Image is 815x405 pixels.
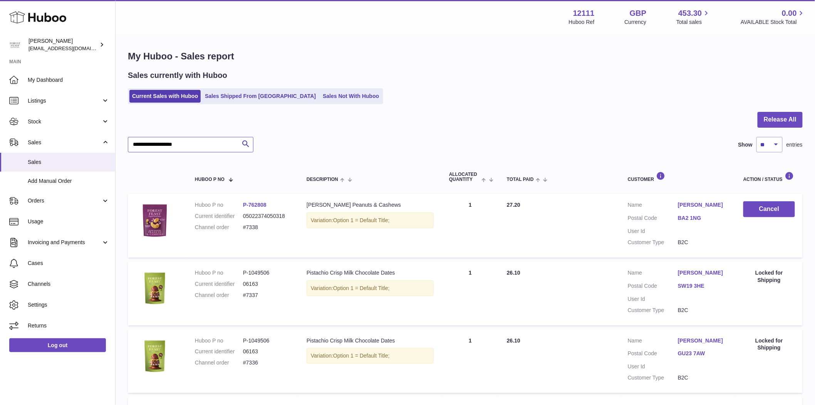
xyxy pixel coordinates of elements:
span: Listings [28,97,101,105]
dd: 05022374050318 [243,213,291,220]
a: P-762808 [243,202,267,208]
span: Description [307,177,338,182]
div: [PERSON_NAME] [29,37,98,52]
dt: Customer Type [628,374,678,381]
img: FF_9343_PISTACHIO_MILK_CHOC_DATE_Pack_FOP.png [136,337,174,376]
div: Locked for Shipping [743,269,795,284]
dt: User Id [628,363,678,370]
div: Locked for Shipping [743,337,795,352]
dt: Postal Code [628,350,678,359]
span: Option 1 = Default Title; [333,353,390,359]
span: Huboo P no [195,177,225,182]
label: Show [738,141,753,148]
button: Release All [758,112,803,128]
span: 26.10 [507,337,520,344]
dt: Channel order [195,224,243,231]
dd: 06163 [243,280,291,288]
span: Sales [28,139,101,146]
dt: Postal Code [628,282,678,292]
dd: B2C [678,307,728,314]
dt: Huboo P no [195,269,243,277]
dd: #7337 [243,292,291,299]
span: Option 1 = Default Title; [333,285,390,291]
span: Total paid [507,177,534,182]
span: 0.00 [782,8,797,19]
dd: P-1049506 [243,337,291,344]
dt: Channel order [195,359,243,366]
div: Pistachio Crisp Milk Chocolate Dates [307,337,434,344]
span: Total sales [676,19,711,26]
a: SW19 3HE [678,282,728,290]
dd: P-1049506 [243,269,291,277]
dt: Current identifier [195,348,243,355]
a: Log out [9,338,106,352]
div: Pistachio Crisp Milk Chocolate Dates [307,269,434,277]
span: Stock [28,118,101,125]
a: 0.00 AVAILABLE Stock Total [741,8,806,26]
div: Action / Status [743,172,795,182]
strong: GBP [630,8,646,19]
span: Returns [28,322,109,329]
dd: #7338 [243,224,291,231]
div: Variation: [307,280,434,296]
div: Variation: [307,348,434,364]
a: [PERSON_NAME] [678,201,728,209]
strong: 12111 [573,8,595,19]
dd: B2C [678,374,728,381]
dd: #7336 [243,359,291,366]
a: GU23 7AW [678,350,728,357]
dt: Postal Code [628,214,678,224]
dd: B2C [678,239,728,246]
dt: Current identifier [195,213,243,220]
dt: Name [628,269,678,278]
span: entries [786,141,803,148]
dt: Huboo P no [195,337,243,344]
img: internalAdmin-12111@internal.huboo.com [9,39,21,51]
div: Variation: [307,213,434,228]
td: 1 [441,194,499,258]
span: My Dashboard [28,76,109,84]
dt: Customer Type [628,239,678,246]
span: Add Manual Order [28,177,109,185]
span: AVAILABLE Stock Total [741,19,806,26]
span: Sales [28,159,109,166]
span: 453.30 [678,8,702,19]
div: Huboo Ref [569,19,595,26]
dt: Current identifier [195,280,243,288]
img: FF-6723-PREMIUM-PEANUTS-CASHEWS-1024x1024.png [136,201,174,240]
dd: 06163 [243,348,291,355]
a: [PERSON_NAME] [678,269,728,277]
a: Current Sales with Huboo [129,90,201,103]
a: Sales Not With Huboo [320,90,382,103]
a: [PERSON_NAME] [678,337,728,344]
span: Option 1 = Default Title; [333,217,390,223]
span: Orders [28,197,101,204]
img: FF_9343_PISTACHIO_MILK_CHOC_DATE_Pack_FOP.png [136,269,174,308]
dt: Name [628,201,678,211]
div: [PERSON_NAME] Peanuts & Cashews [307,201,434,209]
span: Usage [28,218,109,225]
dt: Name [628,337,678,346]
a: 453.30 Total sales [676,8,711,26]
span: Channels [28,280,109,288]
h1: My Huboo - Sales report [128,50,803,62]
td: 1 [441,262,499,326]
span: Cases [28,260,109,267]
dt: Huboo P no [195,201,243,209]
span: 26.10 [507,270,520,276]
h2: Sales currently with Huboo [128,70,227,81]
a: Sales Shipped From [GEOGRAPHIC_DATA] [202,90,319,103]
td: 1 [441,329,499,393]
a: BA2 1NG [678,214,728,222]
dt: Channel order [195,292,243,299]
div: Currency [625,19,647,26]
span: ALLOCATED Quantity [449,172,480,182]
button: Cancel [743,201,795,217]
span: Settings [28,301,109,309]
dt: User Id [628,295,678,303]
span: [EMAIL_ADDRESS][DOMAIN_NAME] [29,45,113,51]
span: 27.20 [507,202,520,208]
dt: User Id [628,228,678,235]
span: Invoicing and Payments [28,239,101,246]
dt: Customer Type [628,307,678,314]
